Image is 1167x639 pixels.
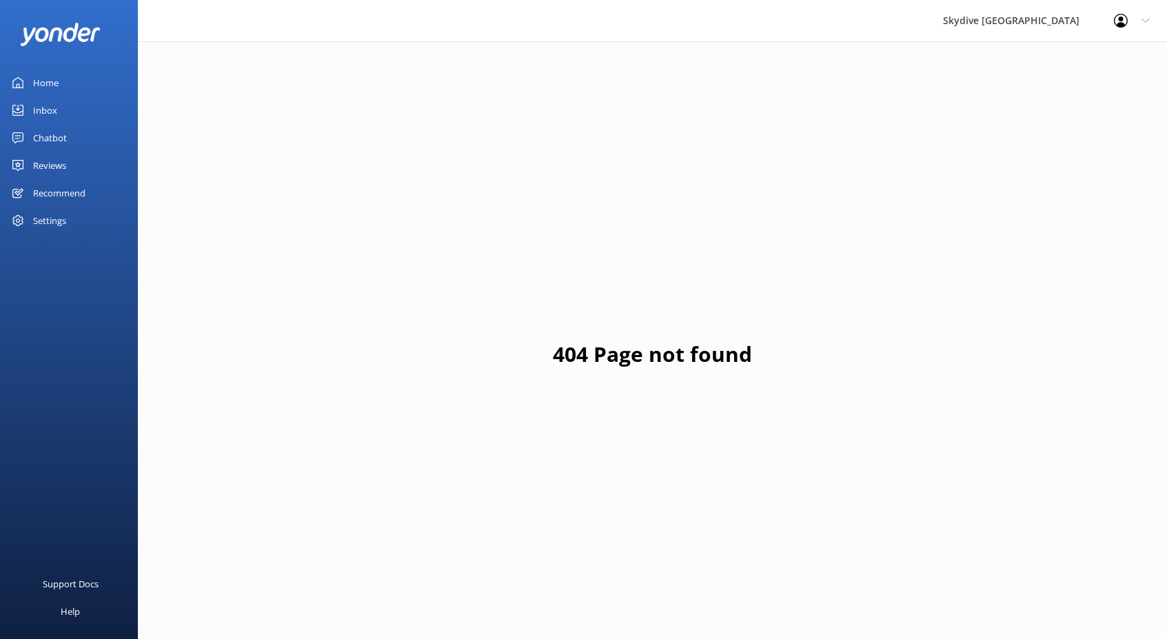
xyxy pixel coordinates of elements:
div: Chatbot [33,124,67,152]
div: Help [61,598,80,625]
img: yonder-white-logo.png [21,23,100,45]
div: Recommend [33,179,85,207]
div: Inbox [33,97,57,124]
div: Reviews [33,152,66,179]
div: Home [33,69,59,97]
div: Settings [33,207,66,234]
h1: 404 Page not found [553,338,752,371]
div: Support Docs [43,570,99,598]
